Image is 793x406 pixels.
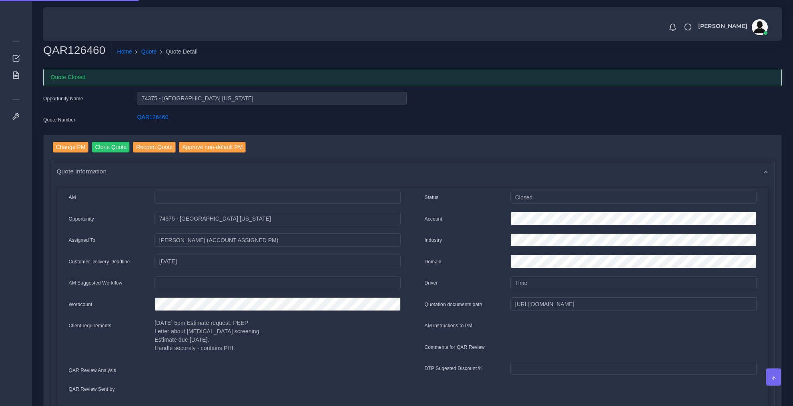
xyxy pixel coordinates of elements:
[157,48,198,56] li: Quote Detail
[69,237,96,244] label: Assigned To
[137,114,168,120] a: QAR126460
[752,19,768,35] img: avatar
[425,365,483,372] label: DTP Sugested Discount %
[53,142,89,153] input: Change PM
[51,161,774,181] div: Quote information
[43,44,111,57] h2: QAR126460
[425,194,439,201] label: Status
[425,279,438,287] label: Driver
[155,233,400,247] input: pm
[43,69,782,86] div: Quote Closed
[43,116,75,123] label: Quote Number
[69,194,76,201] label: AM
[57,167,107,176] span: Quote information
[92,142,130,153] input: Clone Quote
[69,279,122,287] label: AM Suggested Workflow
[425,258,442,265] label: Domain
[141,48,157,56] a: Quote
[425,301,482,308] label: Quotation documents path
[43,95,83,102] label: Opportunity Name
[425,215,442,223] label: Account
[133,142,176,153] input: Reopen Quote
[425,322,473,329] label: AM instructions to PM
[117,48,132,56] a: Home
[155,319,400,352] p: [DATE] 5pm Estimate request. PEEP Letter about [MEDICAL_DATA] screening. Estimate due [DATE]. Han...
[69,367,116,374] label: QAR Review Analysis
[694,19,771,35] a: [PERSON_NAME]avatar
[425,344,485,351] label: Comments for QAR Review
[69,215,94,223] label: Opportunity
[69,258,130,265] label: Customer Delivery Deadline
[69,322,112,329] label: Client requirements
[698,23,747,29] span: [PERSON_NAME]
[179,142,246,153] input: Approve non-default PM
[69,386,115,393] label: QAR Review Sent by
[69,301,92,308] label: Wordcount
[425,237,442,244] label: Industry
